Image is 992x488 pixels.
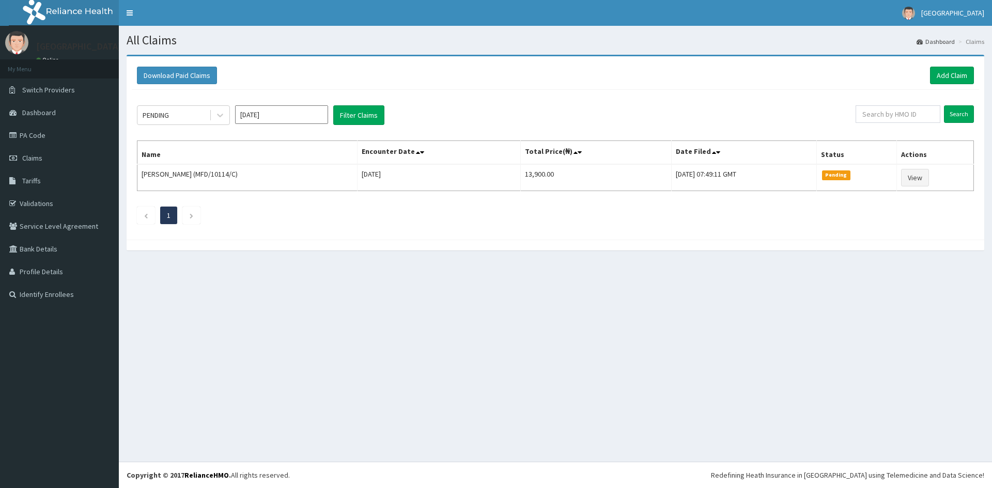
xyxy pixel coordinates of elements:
[137,67,217,84] button: Download Paid Claims
[901,169,929,186] a: View
[671,164,817,191] td: [DATE] 07:49:11 GMT
[144,211,148,220] a: Previous page
[22,153,42,163] span: Claims
[956,37,984,46] li: Claims
[127,34,984,47] h1: All Claims
[902,7,915,20] img: User Image
[36,56,61,64] a: Online
[36,42,121,51] p: [GEOGRAPHIC_DATA]
[137,164,358,191] td: [PERSON_NAME] (MFD/10114/C)
[167,211,171,220] a: Page 1 is your current page
[520,141,671,165] th: Total Price(₦)
[22,85,75,95] span: Switch Providers
[921,8,984,18] span: [GEOGRAPHIC_DATA]
[22,108,56,117] span: Dashboard
[137,141,358,165] th: Name
[944,105,974,123] input: Search
[930,67,974,84] a: Add Claim
[856,105,940,123] input: Search by HMO ID
[711,470,984,480] div: Redefining Heath Insurance in [GEOGRAPHIC_DATA] using Telemedicine and Data Science!
[5,31,28,54] img: User Image
[358,164,520,191] td: [DATE]
[189,211,194,220] a: Next page
[22,176,41,185] span: Tariffs
[235,105,328,124] input: Select Month and Year
[896,141,973,165] th: Actions
[917,37,955,46] a: Dashboard
[127,470,231,480] strong: Copyright © 2017 .
[817,141,897,165] th: Status
[520,164,671,191] td: 13,900.00
[333,105,384,125] button: Filter Claims
[358,141,520,165] th: Encounter Date
[184,470,229,480] a: RelianceHMO
[119,462,992,488] footer: All rights reserved.
[671,141,817,165] th: Date Filed
[143,110,169,120] div: PENDING
[822,170,850,180] span: Pending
